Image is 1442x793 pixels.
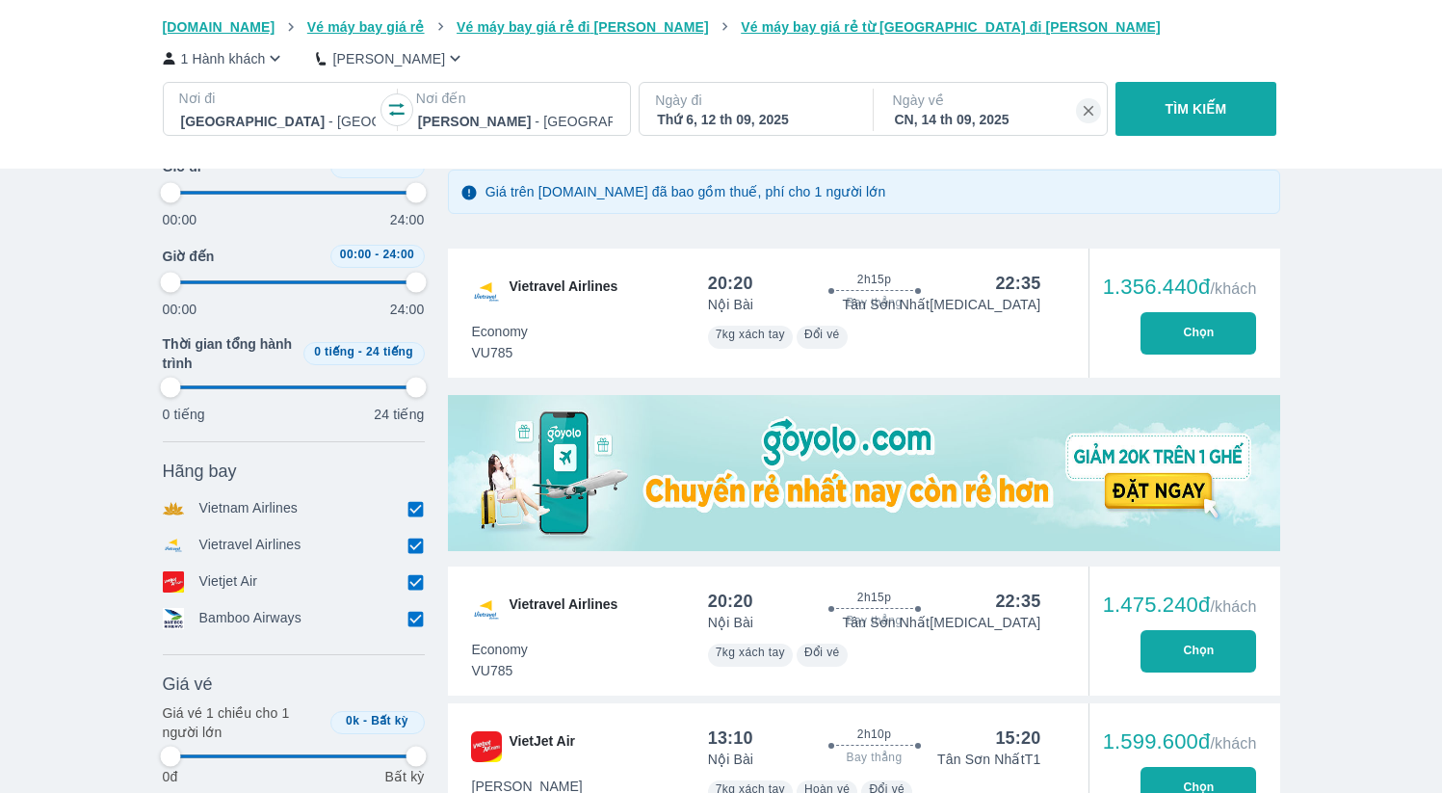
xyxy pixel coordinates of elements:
[843,295,1041,314] p: Tân Sơn Nhất [MEDICAL_DATA]
[1115,82,1276,136] button: TÌM KIẾM
[1166,99,1227,119] p: TÌM KIẾM
[472,640,528,659] span: Economy
[843,613,1041,632] p: Tân Sơn Nhất [MEDICAL_DATA]
[708,727,753,750] div: 13:10
[804,328,840,341] span: Đổi vé
[384,767,424,786] p: Bất kỳ
[472,322,528,341] span: Economy
[1140,630,1256,673] button: Chọn
[1103,594,1257,617] div: 1.475.240đ
[332,49,445,68] p: [PERSON_NAME]
[708,590,753,613] div: 20:20
[179,89,378,108] p: Nơi đi
[163,210,197,229] p: 00:00
[716,328,785,341] span: 7kg xách tay
[163,673,213,696] span: Giá vé
[995,272,1040,295] div: 22:35
[390,300,425,319] p: 24:00
[316,48,465,68] button: [PERSON_NAME]
[895,110,1089,129] div: CN, 14 th 09, 2025
[163,767,178,786] p: 0đ
[358,345,362,358] span: -
[857,727,891,742] span: 2h10p
[472,661,528,680] span: VU785
[163,48,286,68] button: 1 Hành khách
[163,19,275,35] span: [DOMAIN_NAME]
[314,345,354,358] span: 0 tiếng
[471,731,502,762] img: VJ
[857,272,891,287] span: 2h15p
[708,295,753,314] p: Nội Bài
[416,89,615,108] p: Nơi đến
[471,277,502,307] img: VU
[708,272,753,295] div: 20:20
[199,535,302,556] p: Vietravel Airlines
[995,590,1040,613] div: 22:35
[366,345,413,358] span: 24 tiếng
[995,727,1040,750] div: 15:20
[655,91,853,110] p: Ngày đi
[163,247,215,266] span: Giờ đến
[510,731,575,762] span: VietJet Air
[1103,730,1257,753] div: 1.599.600đ
[857,590,891,605] span: 2h15p
[390,210,425,229] p: 24:00
[163,300,197,319] p: 00:00
[485,182,886,201] p: Giá trên [DOMAIN_NAME] đã bao gồm thuế, phí cho 1 người lớn
[382,248,414,261] span: 24:00
[1103,276,1257,299] div: 1.356.440đ
[363,714,367,727] span: -
[199,498,299,519] p: Vietnam Airlines
[1210,735,1256,752] span: /khách
[181,49,266,68] p: 1 Hành khách
[510,595,618,625] span: Vietravel Airlines
[163,460,237,483] span: Hãng bay
[448,395,1280,551] img: media-0
[307,19,425,35] span: Vé máy bay giá rẻ
[1210,280,1256,297] span: /khách
[716,646,785,659] span: 7kg xách tay
[346,714,359,727] span: 0k
[374,405,424,424] p: 24 tiếng
[472,343,528,362] span: VU785
[471,595,502,625] img: VU
[199,571,258,593] p: Vietjet Air
[510,277,618,307] span: Vietravel Airlines
[1210,598,1256,615] span: /khách
[741,19,1161,35] span: Vé máy bay giá rẻ từ [GEOGRAPHIC_DATA] đi [PERSON_NAME]
[375,248,379,261] span: -
[893,91,1091,110] p: Ngày về
[804,646,840,659] span: Đổi vé
[457,19,709,35] span: Vé máy bay giá rẻ đi [PERSON_NAME]
[371,714,408,727] span: Bất kỳ
[199,608,302,629] p: Bamboo Airways
[163,405,205,424] p: 0 tiếng
[708,613,753,632] p: Nội Bài
[340,248,372,261] span: 00:00
[657,110,852,129] div: Thứ 6, 12 th 09, 2025
[163,17,1280,37] nav: breadcrumb
[163,703,323,742] p: Giá vé 1 chiều cho 1 người lớn
[937,750,1040,769] p: Tân Sơn Nhất T1
[708,750,753,769] p: Nội Bài
[163,334,296,373] span: Thời gian tổng hành trình
[1140,312,1256,355] button: Chọn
